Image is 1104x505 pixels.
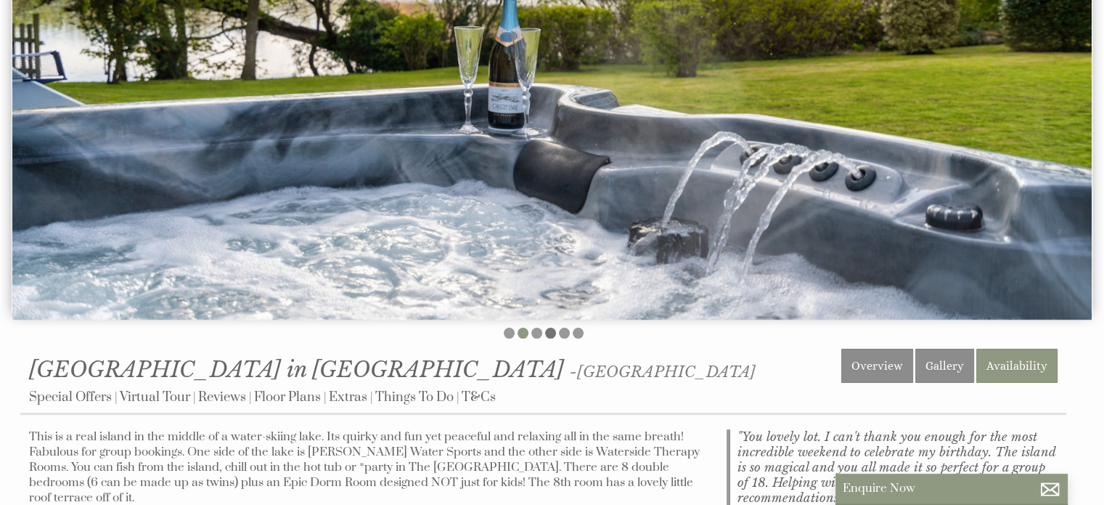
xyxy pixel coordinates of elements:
[570,363,756,381] span: -
[29,356,564,383] span: [GEOGRAPHIC_DATA] in [GEOGRAPHIC_DATA]
[120,389,190,405] a: Virtual Tour
[915,349,974,383] a: Gallery
[375,389,454,405] a: Things To Do
[976,349,1058,383] a: Availability
[462,389,496,405] a: T&Cs
[841,349,913,383] a: Overview
[577,363,756,381] a: [GEOGRAPHIC_DATA]
[29,389,112,405] a: Special Offers
[843,481,1060,496] p: Enquire Now
[29,356,570,383] a: [GEOGRAPHIC_DATA] in [GEOGRAPHIC_DATA]
[254,389,321,405] a: Floor Plans
[198,389,246,405] a: Reviews
[329,389,367,405] a: Extras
